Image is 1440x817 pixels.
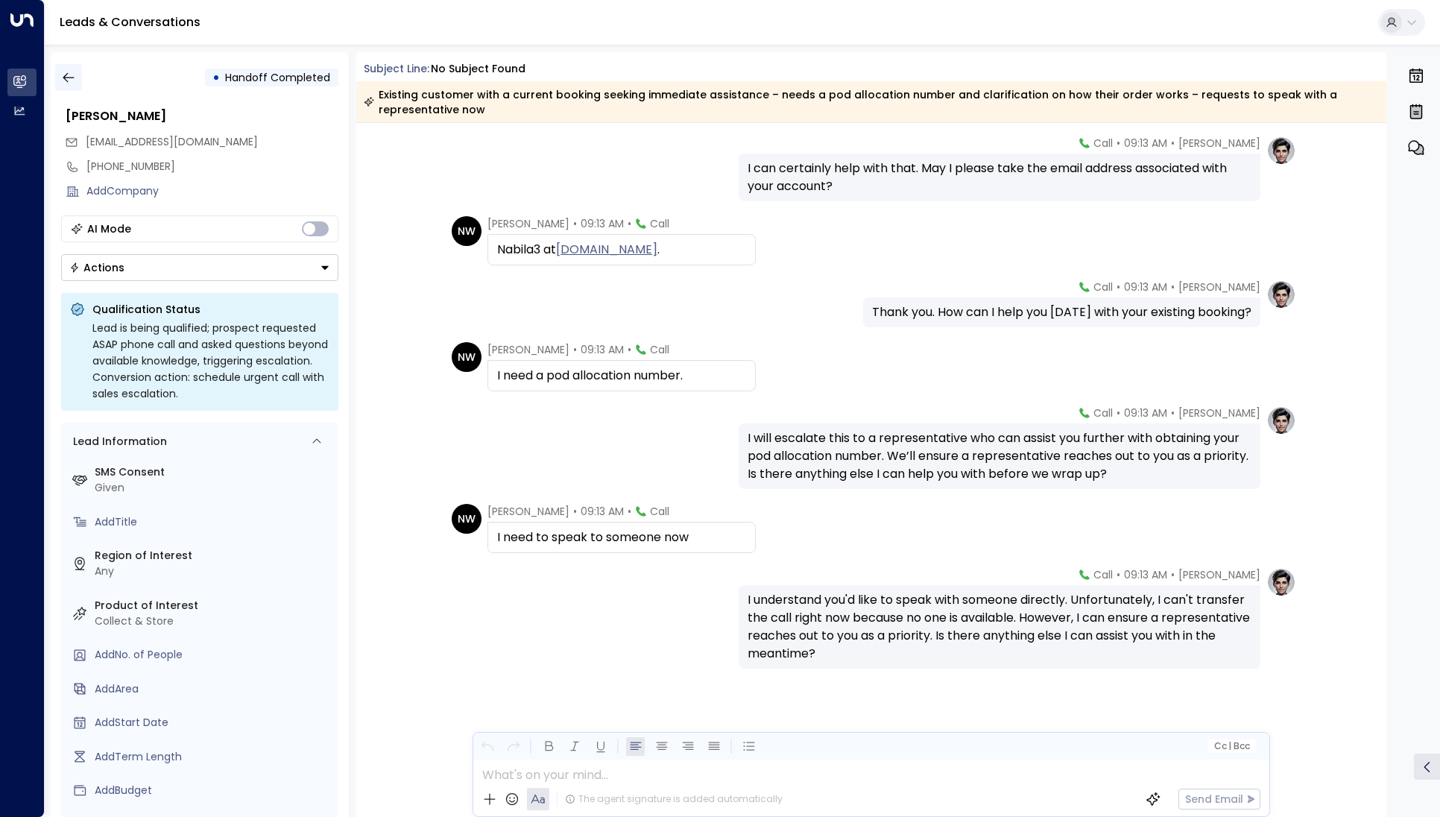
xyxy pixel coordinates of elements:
span: [PERSON_NAME] [1178,406,1260,420]
div: Actions [69,261,124,274]
img: profile-logo.png [1266,567,1296,597]
span: 09:13 AM [1124,406,1167,420]
div: AddTerm Length [95,749,332,765]
span: • [573,504,577,519]
span: Call [650,504,669,519]
button: Actions [61,254,338,281]
span: Call [1093,406,1113,420]
div: • [212,64,220,91]
span: • [628,342,631,357]
div: AddTitle [95,514,332,530]
button: Redo [504,737,522,756]
div: I will escalate this to a representative who can assist you further with obtaining your pod alloc... [748,429,1251,483]
label: Region of Interest [95,548,332,564]
div: Button group with a nested menu [61,254,338,281]
div: NW [452,504,481,534]
span: Subject Line: [364,61,429,76]
span: [PERSON_NAME] [487,504,569,519]
div: Lead is being qualified; prospect requested ASAP phone call and asked questions beyond available ... [92,320,329,402]
span: Handoff Completed [225,70,330,85]
div: Collect & Store [95,613,332,629]
span: [EMAIL_ADDRESS][DOMAIN_NAME] [86,134,258,149]
span: 09:13 AM [1124,280,1167,294]
img: profile-logo.png [1266,280,1296,309]
div: AddCompany [86,183,338,199]
div: [PERSON_NAME] [66,107,338,125]
span: [PERSON_NAME] [1178,136,1260,151]
div: I can certainly help with that. May I please take the email address associated with your account? [748,160,1251,195]
div: AddBudget [95,783,332,798]
button: Undo [478,737,496,756]
div: Given [95,480,332,496]
span: Call [650,342,669,357]
span: • [1171,567,1175,582]
div: I need to speak to someone now [497,529,746,546]
span: Call [1093,280,1113,294]
div: Lead Information [68,434,167,449]
span: Cc Bcc [1213,741,1249,751]
div: Nabila3 at . [497,241,746,259]
span: • [573,216,577,231]
span: Call [1093,136,1113,151]
div: AddNo. of People [95,647,332,663]
div: NW [452,216,481,246]
div: The agent signature is added automatically [565,792,783,806]
div: [PHONE_NUMBER] [86,159,338,174]
span: | [1228,741,1231,751]
span: • [1117,136,1120,151]
span: • [1171,406,1175,420]
span: • [573,342,577,357]
a: Leads & Conversations [60,13,200,31]
span: • [1171,280,1175,294]
span: [PERSON_NAME] [1178,280,1260,294]
span: • [1117,280,1120,294]
span: Call [650,216,669,231]
label: Product of Interest [95,598,332,613]
div: I need a pod allocation number. [497,367,746,385]
span: 09:13 AM [581,216,624,231]
label: SMS Consent [95,464,332,480]
span: 09:13 AM [1124,136,1167,151]
span: Nabila3@gmail.com [86,134,258,150]
span: • [628,216,631,231]
button: Cc|Bcc [1207,739,1255,754]
span: [PERSON_NAME] [487,342,569,357]
span: • [628,504,631,519]
span: • [1171,136,1175,151]
div: AI Mode [87,221,131,236]
p: Qualification Status [92,302,329,317]
img: profile-logo.png [1266,406,1296,435]
div: No subject found [431,61,525,77]
img: profile-logo.png [1266,136,1296,165]
span: [PERSON_NAME] [487,216,569,231]
a: [DOMAIN_NAME] [556,241,657,259]
span: • [1117,567,1120,582]
span: 09:13 AM [1124,567,1167,582]
div: AddArea [95,681,332,697]
div: NW [452,342,481,372]
div: Existing customer with a current booking seeking immediate assistance – needs a pod allocation nu... [364,87,1378,117]
span: [PERSON_NAME] [1178,567,1260,582]
div: I understand you'd like to speak with someone directly. Unfortunately, I can't transfer the call ... [748,591,1251,663]
span: Call [1093,567,1113,582]
div: AddStart Date [95,715,332,731]
span: 09:13 AM [581,504,624,519]
div: Any [95,564,332,579]
div: Thank you. How can I help you [DATE] with your existing booking? [872,303,1251,321]
span: 09:13 AM [581,342,624,357]
span: • [1117,406,1120,420]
